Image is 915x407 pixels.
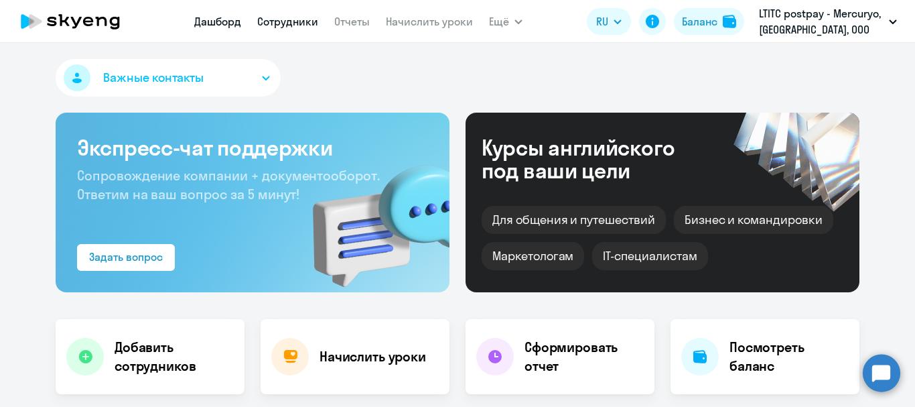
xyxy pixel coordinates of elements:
button: RU [587,8,631,35]
h4: Посмотреть баланс [729,338,849,375]
button: Ещё [489,8,522,35]
span: Сопровождение компании + документооборот. Ответим на ваш вопрос за 5 минут! [77,167,380,202]
button: Задать вопрос [77,244,175,271]
button: LTITC postpay - Mercuryo, [GEOGRAPHIC_DATA], ООО [752,5,904,38]
h3: Экспресс-чат поддержки [77,134,428,161]
h4: Сформировать отчет [524,338,644,375]
button: Балансbalance [674,8,744,35]
span: RU [596,13,608,30]
span: Важные контакты [103,69,204,86]
div: Задать вопрос [89,249,163,265]
div: Маркетологам [482,242,584,270]
div: Курсы английского под ваши цели [482,136,711,182]
div: Баланс [682,13,717,30]
button: Важные контакты [56,59,281,97]
a: Дашборд [194,15,241,28]
div: Для общения и путешествий [482,206,666,234]
a: Начислить уроки [386,15,473,28]
div: Бизнес и командировки [674,206,833,234]
span: Ещё [489,13,509,30]
a: Отчеты [334,15,370,28]
h4: Добавить сотрудников [115,338,234,375]
a: Сотрудники [257,15,318,28]
div: IT-специалистам [592,242,707,270]
img: bg-img [293,141,449,292]
img: balance [723,15,736,28]
p: LTITC postpay - Mercuryo, [GEOGRAPHIC_DATA], ООО [759,5,884,38]
h4: Начислить уроки [320,347,426,366]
